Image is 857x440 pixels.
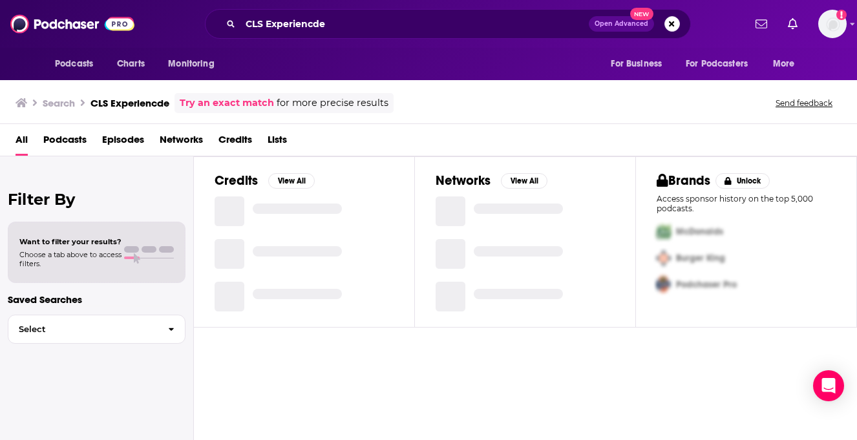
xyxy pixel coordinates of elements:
span: Monitoring [168,55,214,73]
a: All [16,129,28,156]
span: Want to filter your results? [19,237,122,246]
button: Open AdvancedNew [589,16,654,32]
h2: Filter By [8,190,185,209]
button: View All [501,173,547,189]
button: open menu [159,52,231,76]
span: Podcasts [55,55,93,73]
span: for more precise results [277,96,388,110]
span: Logged in as sarahhallprinc [818,10,847,38]
a: NetworksView All [436,173,547,189]
button: View All [268,173,315,189]
svg: Add a profile image [836,10,847,20]
span: For Podcasters [686,55,748,73]
span: Choose a tab above to access filters. [19,250,122,268]
h2: Brands [657,173,710,189]
p: Access sponsor history on the top 5,000 podcasts. [657,194,836,213]
img: First Pro Logo [651,218,676,245]
span: New [630,8,653,20]
span: Podchaser Pro [676,279,737,290]
button: Unlock [715,173,770,189]
h2: Networks [436,173,491,189]
p: Saved Searches [8,293,185,306]
a: Charts [109,52,153,76]
button: Show profile menu [818,10,847,38]
span: More [773,55,795,73]
img: Podchaser - Follow, Share and Rate Podcasts [10,12,134,36]
a: Credits [218,129,252,156]
img: User Profile [818,10,847,38]
img: Third Pro Logo [651,271,676,298]
a: Show notifications dropdown [783,13,803,35]
span: Charts [117,55,145,73]
button: open menu [677,52,767,76]
div: Open Intercom Messenger [813,370,844,401]
a: Episodes [102,129,144,156]
input: Search podcasts, credits, & more... [240,14,589,34]
h3: CLS Experiencde [90,97,169,109]
div: Search podcasts, credits, & more... [205,9,691,39]
h3: Search [43,97,75,109]
a: CreditsView All [215,173,315,189]
span: For Business [611,55,662,73]
a: Lists [268,129,287,156]
button: Select [8,315,185,344]
span: Burger King [676,253,725,264]
span: McDonalds [676,226,723,237]
a: Show notifications dropdown [750,13,772,35]
button: Send feedback [772,98,836,109]
img: Second Pro Logo [651,245,676,271]
h2: Credits [215,173,258,189]
a: Networks [160,129,203,156]
span: Open Advanced [595,21,648,27]
a: Podcasts [43,129,87,156]
button: open menu [764,52,811,76]
span: Select [8,325,158,333]
a: Try an exact match [180,96,274,110]
button: open menu [46,52,110,76]
button: open menu [602,52,678,76]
